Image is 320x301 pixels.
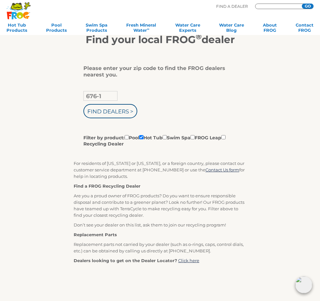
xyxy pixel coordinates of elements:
input: Zip Code Form [260,5,299,8]
a: Fresh MineralWater∞ [126,22,156,35]
strong: Replacement Parts [74,232,117,237]
input: Filter by product:PoolHot TubSwim SpaFROG LeapRecycling Dealer [139,135,143,139]
input: GO [302,4,314,9]
p: Are you a proud owner of FROG products? Do you want to ensure responsible disposal and contribute... [74,192,246,218]
p: Don’t see your dealer on this list, ask them to join our recycling program! [74,222,246,228]
input: Find Dealers > [83,104,137,118]
input: Filter by product:PoolHot TubSwim SpaFROG LeapRecycling Dealer [191,135,195,139]
strong: Find a FROG Recycling Dealer [74,183,141,189]
input: Filter by product:PoolHot TubSwim SpaFROG LeapRecycling Dealer [163,135,167,139]
a: Hot TubProducts [6,22,27,35]
a: ContactFROG [296,22,314,35]
p: For residents of [US_STATE] or [US_STATE], or a foreign country, please contact our customer serv... [74,160,246,179]
a: Click here [178,258,199,263]
a: Swim SpaProducts [86,22,107,35]
strong: Dealers looking to get on the Dealer Locator? [74,258,177,263]
div: Please enter your zip code to find the FROG dealers nearest you. [83,65,232,78]
p: Replacement parts not carried by your dealer (such as o-rings, caps, control dials, etc.) can be ... [74,241,246,254]
h2: Find your local FROG dealer [31,33,289,46]
a: PoolProducts [46,22,67,35]
a: Water CareBlog [219,22,244,35]
input: Filter by product:PoolHot TubSwim SpaFROG LeapRecycling Dealer [221,135,226,139]
a: AboutFROG [263,22,277,35]
a: Contact Us form [205,167,239,172]
input: Filter by product:PoolHot TubSwim SpaFROG LeapRecycling Dealer [125,135,129,139]
label: Filter by product: Pool Hot Tub Swim Spa FROG Leap Recycling Dealer [83,134,232,147]
a: Water CareExperts [175,22,200,35]
sup: ∞ [147,27,149,31]
p: Find A Dealer [216,4,248,9]
img: openIcon [295,276,312,293]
